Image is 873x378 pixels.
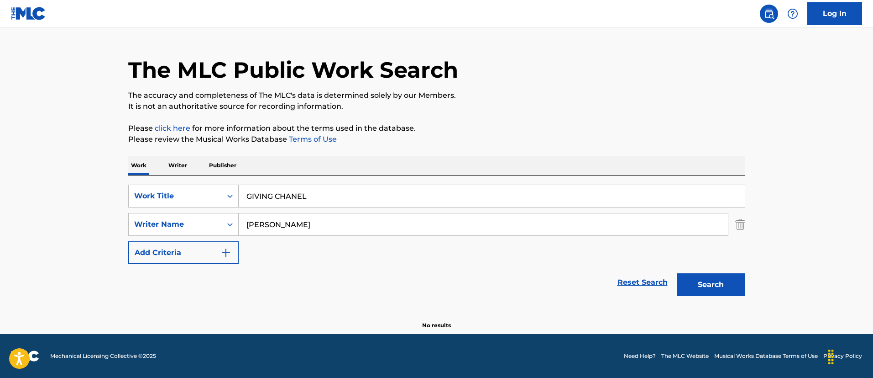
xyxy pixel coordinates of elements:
img: MLC Logo [11,7,46,20]
a: The MLC Website [661,352,709,360]
a: click here [155,124,190,133]
h1: The MLC Public Work Search [128,56,458,84]
img: help [787,8,798,19]
div: Help [784,5,802,23]
form: Search Form [128,185,745,301]
p: Please for more information about the terms used in the database. [128,123,745,134]
img: search [763,8,774,19]
a: Public Search [760,5,778,23]
div: Drag [824,343,838,371]
a: Privacy Policy [823,352,862,360]
div: Writer Name [134,219,216,230]
a: Terms of Use [287,135,337,144]
p: Writer [166,156,190,175]
button: Search [677,273,745,296]
a: Reset Search [613,272,672,293]
p: Please review the Musical Works Database [128,134,745,145]
img: 9d2ae6d4665cec9f34b9.svg [220,247,231,258]
p: Work [128,156,149,175]
iframe: Chat Widget [827,334,873,378]
p: Publisher [206,156,239,175]
p: No results [422,310,451,330]
p: It is not an authoritative source for recording information. [128,101,745,112]
div: Work Title [134,191,216,202]
span: Mechanical Licensing Collective © 2025 [50,352,156,360]
p: The accuracy and completeness of The MLC's data is determined solely by our Members. [128,90,745,101]
img: Delete Criterion [735,213,745,236]
button: Add Criteria [128,241,239,264]
a: Log In [807,2,862,25]
a: Musical Works Database Terms of Use [714,352,818,360]
img: logo [11,351,39,362]
a: Need Help? [624,352,656,360]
